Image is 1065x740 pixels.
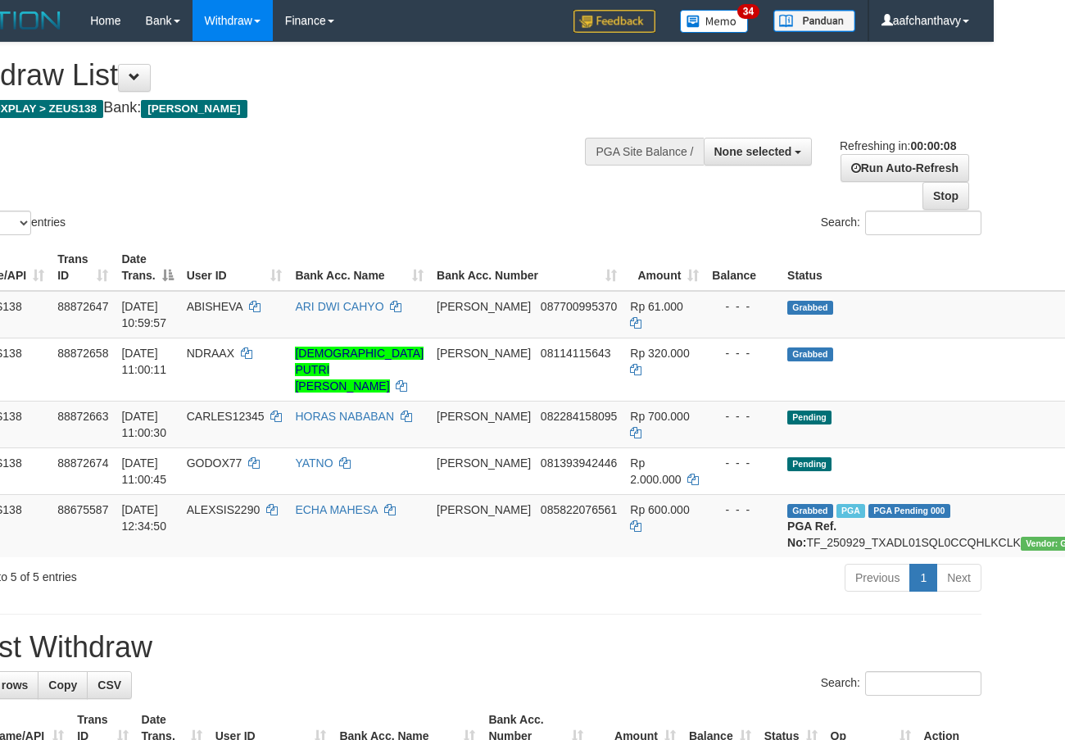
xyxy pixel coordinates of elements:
[437,347,531,360] span: [PERSON_NAME]
[630,503,689,516] span: Rp 600.000
[97,679,121,692] span: CSV
[295,456,333,470] a: YATNO
[187,456,242,470] span: GODOX77
[787,520,836,549] b: PGA Ref. No:
[288,244,430,291] th: Bank Acc. Name: activate to sort column ascending
[841,154,969,182] a: Run Auto-Refresh
[845,564,910,592] a: Previous
[714,145,792,158] span: None selected
[704,138,813,166] button: None selected
[48,679,77,692] span: Copy
[295,503,377,516] a: ECHA MAHESA
[121,503,166,533] span: [DATE] 12:34:50
[187,347,234,360] span: NDRAAX
[541,410,617,423] span: Copy 082284158095 to clipboard
[87,671,132,699] a: CSV
[541,503,617,516] span: Copy 085822076561 to clipboard
[187,410,265,423] span: CARLES12345
[57,456,108,470] span: 88872674
[541,300,617,313] span: Copy 087700995370 to clipboard
[787,301,833,315] span: Grabbed
[705,244,781,291] th: Balance
[865,211,981,235] input: Search:
[630,300,683,313] span: Rp 61.000
[57,503,108,516] span: 88675587
[187,300,242,313] span: ABISHEVA
[787,411,832,424] span: Pending
[712,408,774,424] div: - - -
[787,347,833,361] span: Grabbed
[585,138,703,166] div: PGA Site Balance /
[868,504,950,518] span: PGA Pending
[141,100,247,118] span: [PERSON_NAME]
[910,139,956,152] strong: 00:00:08
[57,410,108,423] span: 88872663
[437,456,531,470] span: [PERSON_NAME]
[712,455,774,471] div: - - -
[630,456,681,486] span: Rp 2.000.000
[922,182,969,210] a: Stop
[712,298,774,315] div: - - -
[630,410,689,423] span: Rp 700.000
[38,671,88,699] a: Copy
[712,345,774,361] div: - - -
[773,10,855,32] img: panduan.png
[180,244,289,291] th: User ID: activate to sort column ascending
[836,504,865,518] span: Marked by aafpengsreynich
[909,564,937,592] a: 1
[437,300,531,313] span: [PERSON_NAME]
[121,300,166,329] span: [DATE] 10:59:57
[51,244,115,291] th: Trans ID: activate to sort column ascending
[541,347,611,360] span: Copy 08114115643 to clipboard
[57,347,108,360] span: 88872658
[680,10,749,33] img: Button%20Memo.svg
[840,139,956,152] span: Refreshing in:
[541,456,617,470] span: Copy 081393942446 to clipboard
[737,4,759,19] span: 34
[430,244,623,291] th: Bank Acc. Number: activate to sort column ascending
[57,300,108,313] span: 88872647
[573,10,655,33] img: Feedback.jpg
[121,347,166,376] span: [DATE] 11:00:11
[121,456,166,486] span: [DATE] 11:00:45
[295,410,394,423] a: HORAS NABABAN
[121,410,166,439] span: [DATE] 11:00:30
[295,300,383,313] a: ARI DWI CAHYO
[187,503,261,516] span: ALEXSIS2290
[712,502,774,518] div: - - -
[295,347,424,393] a: [DEMOGRAPHIC_DATA] PUTRI [PERSON_NAME]
[821,671,981,696] label: Search:
[821,211,981,235] label: Search:
[437,503,531,516] span: [PERSON_NAME]
[787,504,833,518] span: Grabbed
[623,244,705,291] th: Amount: activate to sort column ascending
[936,564,981,592] a: Next
[787,457,832,471] span: Pending
[437,410,531,423] span: [PERSON_NAME]
[865,671,981,696] input: Search:
[115,244,179,291] th: Date Trans.: activate to sort column descending
[630,347,689,360] span: Rp 320.000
